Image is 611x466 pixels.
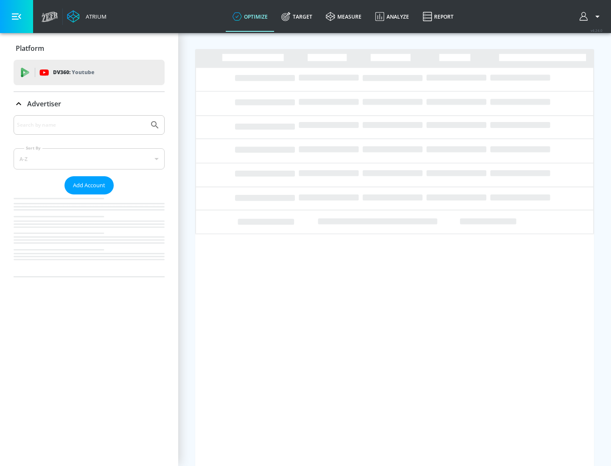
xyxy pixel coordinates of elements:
a: Report [416,1,460,32]
input: Search by name [17,119,146,130]
div: Advertiser [14,92,165,116]
div: Platform [14,36,165,60]
p: Youtube [72,68,94,77]
nav: list of Advertiser [14,194,165,277]
button: Add Account [64,176,114,194]
div: Advertiser [14,115,165,277]
a: Atrium [67,10,107,23]
p: DV360: [53,68,94,77]
p: Platform [16,44,44,53]
a: measure [319,1,368,32]
span: v 4.24.0 [591,28,603,33]
a: optimize [226,1,275,32]
a: Target [275,1,319,32]
label: Sort By [24,145,42,151]
div: Atrium [82,13,107,20]
a: Analyze [368,1,416,32]
p: Advertiser [27,99,61,108]
div: DV360: Youtube [14,60,165,85]
span: Add Account [73,180,105,190]
div: A-Z [14,148,165,169]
